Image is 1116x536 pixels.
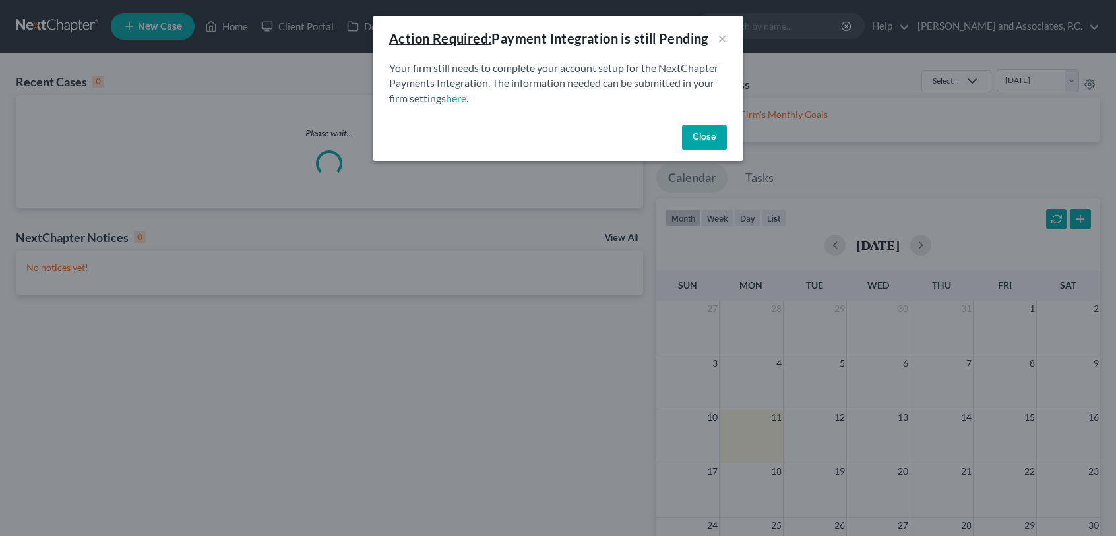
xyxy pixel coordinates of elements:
[718,30,727,46] button: ×
[682,125,727,151] button: Close
[446,92,466,104] a: here
[389,29,708,47] div: Payment Integration is still Pending
[389,61,727,106] p: Your firm still needs to complete your account setup for the NextChapter Payments Integration. Th...
[389,30,491,46] u: Action Required:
